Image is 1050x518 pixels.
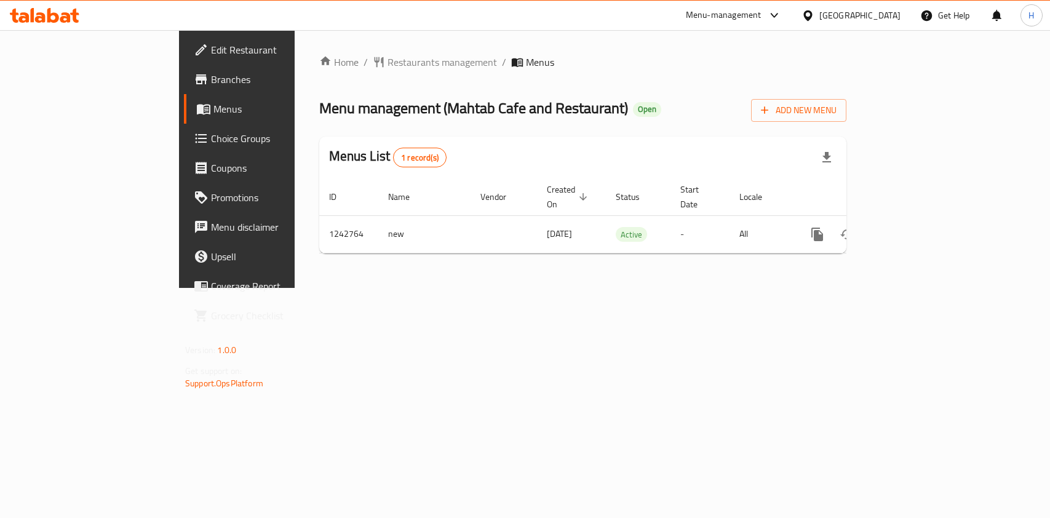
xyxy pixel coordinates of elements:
[373,55,497,70] a: Restaurants management
[378,215,471,253] td: new
[211,161,344,175] span: Coupons
[751,99,846,122] button: Add New Menu
[211,308,344,323] span: Grocery Checklist
[502,55,506,70] li: /
[211,220,344,234] span: Menu disclaimer
[819,9,901,22] div: [GEOGRAPHIC_DATA]
[364,55,368,70] li: /
[394,152,446,164] span: 1 record(s)
[1028,9,1034,22] span: H
[547,182,591,212] span: Created On
[185,342,215,358] span: Version:
[547,226,572,242] span: [DATE]
[633,102,661,117] div: Open
[812,143,841,172] div: Export file
[388,55,497,70] span: Restaurants management
[184,271,354,301] a: Coverage Report
[319,178,931,253] table: enhanced table
[211,249,344,264] span: Upsell
[213,102,344,116] span: Menus
[185,375,263,391] a: Support.OpsPlatform
[526,55,554,70] span: Menus
[211,279,344,293] span: Coverage Report
[670,215,730,253] td: -
[184,183,354,212] a: Promotions
[739,189,778,204] span: Locale
[680,182,715,212] span: Start Date
[793,178,931,216] th: Actions
[211,72,344,87] span: Branches
[319,55,846,70] nav: breadcrumb
[211,42,344,57] span: Edit Restaurant
[616,227,647,242] div: Active
[686,8,762,23] div: Menu-management
[319,94,628,122] span: Menu management ( Mahtab Cafe and Restaurant )
[832,220,862,249] button: Change Status
[184,242,354,271] a: Upsell
[480,189,522,204] span: Vendor
[184,35,354,65] a: Edit Restaurant
[184,212,354,242] a: Menu disclaimer
[184,65,354,94] a: Branches
[616,228,647,242] span: Active
[211,190,344,205] span: Promotions
[185,363,242,379] span: Get support on:
[329,147,447,167] h2: Menus List
[184,153,354,183] a: Coupons
[217,342,236,358] span: 1.0.0
[184,301,354,330] a: Grocery Checklist
[803,220,832,249] button: more
[329,189,352,204] span: ID
[388,189,426,204] span: Name
[616,189,656,204] span: Status
[761,103,837,118] span: Add New Menu
[184,94,354,124] a: Menus
[393,148,447,167] div: Total records count
[211,131,344,146] span: Choice Groups
[633,104,661,114] span: Open
[184,124,354,153] a: Choice Groups
[730,215,793,253] td: All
